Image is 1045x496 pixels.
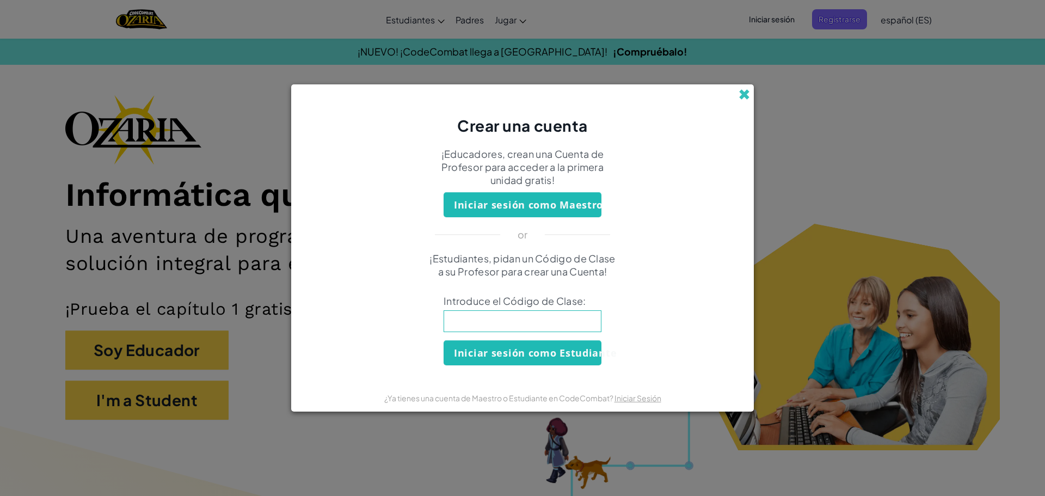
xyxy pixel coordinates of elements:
span: Introduce el Código de Clase: [444,295,601,308]
button: Iniciar sesión como Maestro [444,192,601,217]
button: Iniciar sesión como Estudiante [444,340,601,365]
a: Iniciar Sesión [614,393,661,403]
span: Crear una cuenta [457,116,588,135]
span: ¿Ya tienes una cuenta de Maestro o Estudiante en CodeCombat? [384,393,614,403]
p: ¡Estudiantes, pidan un Código de Clase a su Profesor para crear una Cuenta! [427,252,618,278]
p: ¡Educadores, crean una Cuenta de Profesor para acceder a la primera unidad gratis! [427,148,618,187]
p: or [518,228,528,241]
